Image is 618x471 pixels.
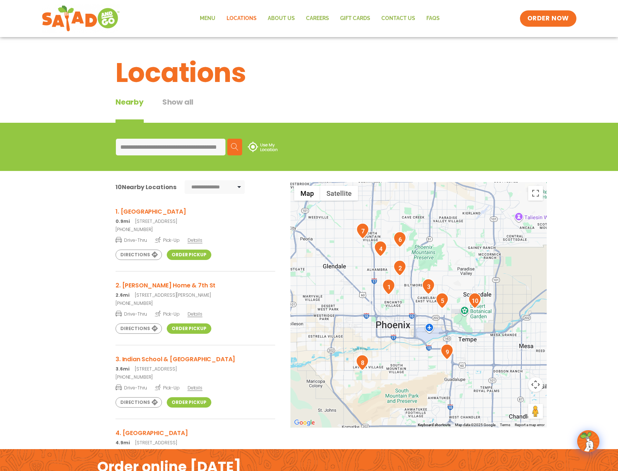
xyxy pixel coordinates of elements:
[116,439,275,446] p: [STREET_ADDRESS]
[116,366,275,372] p: [STREET_ADDRESS]
[116,439,130,446] strong: 4.9mi
[356,355,369,370] div: 8
[42,4,120,33] img: new-SAG-logo-768×292
[116,53,502,93] h1: Locations
[116,384,147,391] span: Drive-Thru
[116,218,130,224] strong: 0.9mi
[440,344,453,360] div: 9
[528,404,543,419] button: Drag Pegman onto the map to open Street View
[194,10,221,27] a: Menu
[116,183,122,191] span: 10
[116,281,275,299] a: 2. [PERSON_NAME] Home & 7th St 2.6mi[STREET_ADDRESS][PERSON_NAME]
[393,260,406,276] div: 2
[116,374,275,381] a: [PHONE_NUMBER]
[382,279,395,295] div: 1
[292,418,317,428] a: Open this area in Google Maps (opens a new window)
[116,250,162,260] a: Directions
[116,308,275,317] a: Drive-Thru Pick-Up Details
[188,311,202,317] span: Details
[528,377,543,392] button: Map camera controls
[188,237,202,243] span: Details
[248,142,277,152] img: use-location.svg
[116,382,275,391] a: Drive-Thru Pick-Up Details
[188,385,202,391] span: Details
[422,279,435,294] div: 3
[468,293,481,309] div: 10
[116,292,129,298] strong: 2.6mi
[527,14,569,23] span: ORDER NOW
[418,422,451,428] button: Keyboard shortcuts
[116,234,275,244] a: Drive-Thru Pick-Up Details
[515,423,544,427] a: Report a map error
[116,310,147,317] span: Drive-Thru
[500,423,510,427] a: Terms (opens in new tab)
[455,423,495,427] span: Map data ©2025 Google
[421,10,445,27] a: FAQs
[578,431,599,452] img: wpChatIcon
[167,250,211,260] a: Order Pickup
[116,397,162,408] a: Directions
[116,96,212,123] div: Tabbed content
[116,226,275,233] a: [PHONE_NUMBER]
[320,186,358,201] button: Show satellite imagery
[300,10,335,27] a: Careers
[116,355,275,372] a: 3. Indian School & [GEOGRAPHIC_DATA] 3.6mi[STREET_ADDRESS]
[335,10,376,27] a: GIFT CARDS
[116,207,275,216] h3: 1. [GEOGRAPHIC_DATA]
[116,292,275,299] p: [STREET_ADDRESS][PERSON_NAME]
[116,323,162,334] a: Directions
[356,223,369,239] div: 7
[294,186,320,201] button: Show street map
[167,323,211,334] a: Order Pickup
[376,10,421,27] a: Contact Us
[116,207,275,225] a: 1. [GEOGRAPHIC_DATA] 0.9mi[STREET_ADDRESS]
[116,300,275,307] a: [PHONE_NUMBER]
[116,428,275,446] a: 4. [GEOGRAPHIC_DATA] 4.9mi[STREET_ADDRESS]
[167,397,211,408] a: Order Pickup
[393,231,406,247] div: 6
[155,384,180,391] span: Pick-Up
[116,96,144,123] div: Nearby
[221,10,262,27] a: Locations
[194,10,445,27] nav: Menu
[116,236,147,244] span: Drive-Thru
[116,218,275,225] p: [STREET_ADDRESS]
[292,418,317,428] img: Google
[162,96,193,123] button: Show all
[116,182,176,192] div: Nearby Locations
[262,10,300,27] a: About Us
[436,293,449,309] div: 5
[155,310,180,317] span: Pick-Up
[374,241,387,257] div: 4
[116,355,275,364] h3: 3. Indian School & [GEOGRAPHIC_DATA]
[155,236,180,244] span: Pick-Up
[528,186,543,201] button: Toggle fullscreen view
[116,366,129,372] strong: 3.6mi
[520,10,576,27] a: ORDER NOW
[116,428,275,438] h3: 4. [GEOGRAPHIC_DATA]
[231,143,238,151] img: search.svg
[116,281,275,290] h3: 2. [PERSON_NAME] Home & 7th St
